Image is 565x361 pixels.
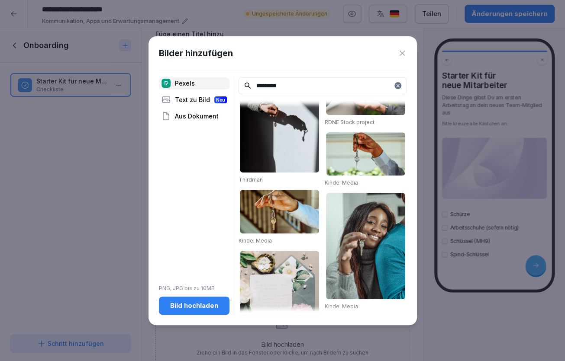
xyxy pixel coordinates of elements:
h1: Bilder hinzufügen [159,47,233,60]
div: Pexels [159,77,229,89]
a: RDNE Stock project [325,119,375,125]
img: pexels.png [161,79,171,88]
div: Aus Dokument [159,110,229,122]
a: Kindel Media [325,179,358,186]
img: pexels-photo-7578977.jpeg [240,190,319,233]
button: Bild hochladen [159,297,229,315]
a: Kindel Media [325,303,358,310]
img: pexels-photo-8470841.jpeg [240,53,319,173]
p: PNG, JPG bis zu 10MB [159,284,229,292]
div: Text zu Bild [159,94,229,106]
img: pexels-photo-7579205.jpeg [326,193,405,299]
a: Kindel Media [239,237,272,244]
div: Bild hochladen [166,301,223,310]
img: pexels-photo-7578975.jpeg [326,132,405,176]
div: Neu [214,96,227,103]
a: Thirdman [239,176,263,183]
